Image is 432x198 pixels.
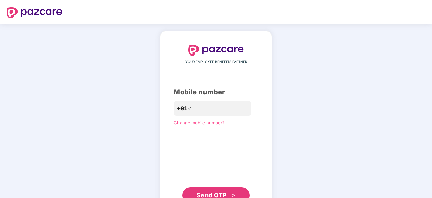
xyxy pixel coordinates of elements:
a: Change mobile number? [174,120,225,125]
span: YOUR EMPLOYEE BENEFITS PARTNER [185,59,247,65]
div: Mobile number [174,87,258,97]
span: double-right [231,194,236,198]
span: down [187,106,191,110]
img: logo [188,45,244,56]
span: +91 [177,104,187,113]
img: logo [7,7,62,18]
